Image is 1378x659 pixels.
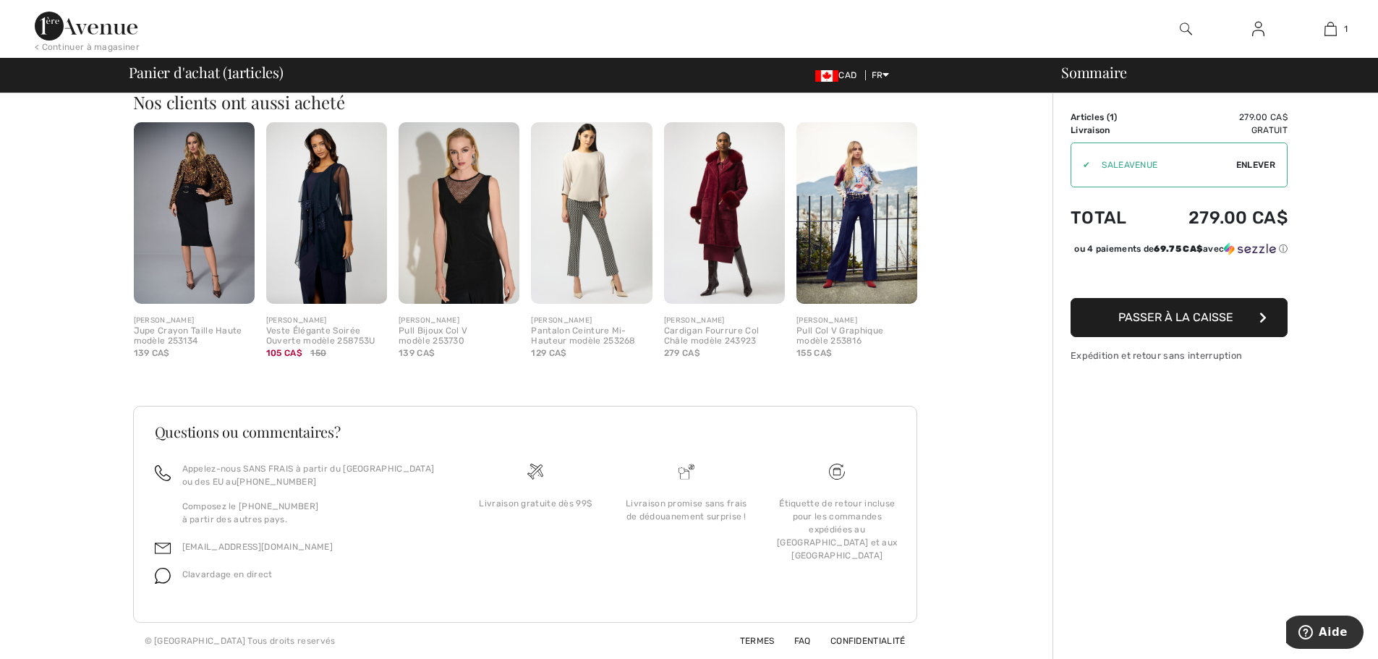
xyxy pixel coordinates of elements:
div: ou 4 paiements de69.75 CA$avecSezzle Cliquez pour en savoir plus sur Sezzle [1071,242,1288,260]
p: Appelez-nous SANS FRAIS à partir du [GEOGRAPHIC_DATA] ou des EU au [182,462,443,488]
span: 105 CA$ [266,348,302,358]
div: Expédition et retour sans interruption [1071,349,1288,362]
img: chat [155,568,171,584]
img: Livraison promise sans frais de dédouanement surprise&nbsp;! [679,464,694,480]
span: Clavardage en direct [182,569,273,579]
div: [PERSON_NAME] [399,315,519,326]
a: [EMAIL_ADDRESS][DOMAIN_NAME] [182,542,333,552]
span: 155 CA$ [796,348,832,358]
img: 1ère Avenue [35,12,137,41]
img: Pull Col V Graphique modèle 253816 [796,122,917,304]
img: recherche [1180,20,1192,38]
img: Sezzle [1224,242,1276,255]
td: 279.00 CA$ [1149,111,1288,124]
span: FR [872,70,890,80]
td: Articles ( ) [1071,111,1149,124]
img: Veste Élégante Soirée Ouverte modèle 258753U [266,122,387,304]
button: Passer à la caisse [1071,298,1288,337]
span: Passer à la caisse [1118,310,1233,324]
div: < Continuer à magasiner [35,41,140,54]
div: Livraison promise sans frais de dédouanement surprise ! [623,497,750,523]
img: Canadian Dollar [815,70,838,82]
div: Pull Bijoux Col V modèle 253730 [399,326,519,346]
div: [PERSON_NAME] [796,315,917,326]
div: [PERSON_NAME] [664,315,785,326]
span: Panier d'achat ( articles) [129,65,284,80]
div: Jupe Crayon Taille Haute modèle 253134 [134,326,255,346]
td: Livraison [1071,124,1149,137]
a: FAQ [777,636,811,646]
div: Livraison gratuite dès 99$ [472,497,599,510]
div: Étiquette de retour incluse pour les commandes expédiées au [GEOGRAPHIC_DATA] et aux [GEOGRAPHIC_... [773,497,901,562]
div: © [GEOGRAPHIC_DATA] Tous droits reservés [145,634,336,647]
input: Code promo [1090,143,1236,187]
a: Se connecter [1241,20,1276,38]
img: Pull Bijoux Col V modèle 253730 [399,122,519,304]
h2: Nos clients ont aussi acheté [133,93,929,111]
a: Termes [723,636,775,646]
div: Pull Col V Graphique modèle 253816 [796,326,917,346]
div: Pantalon Ceinture Mi-Hauteur modèle 253268 [531,326,652,346]
span: 139 CA$ [399,348,435,358]
span: 150 [310,346,326,360]
span: 1 [1344,22,1348,35]
span: 279 CA$ [664,348,700,358]
img: Cardigan Fourrure Col Châle modèle 243923 [664,122,785,304]
a: Confidentialité [813,636,906,646]
span: CAD [815,70,862,80]
p: Composez le [PHONE_NUMBER] à partir des autres pays. [182,500,443,526]
iframe: PayPal-paypal [1071,260,1288,293]
img: email [155,540,171,556]
td: Gratuit [1149,124,1288,137]
iframe: Ouvre un widget dans lequel vous pouvez trouver plus d’informations [1286,616,1364,652]
img: Mes infos [1252,20,1264,38]
span: Enlever [1236,158,1275,171]
img: Livraison gratuite dès 99$ [527,464,543,480]
div: [PERSON_NAME] [266,315,387,326]
img: Mon panier [1324,20,1337,38]
div: [PERSON_NAME] [134,315,255,326]
img: Livraison gratuite dès 99$ [829,464,845,480]
div: Veste Élégante Soirée Ouverte modèle 258753U [266,326,387,346]
div: Cardigan Fourrure Col Châle modèle 243923 [664,326,785,346]
div: Sommaire [1044,65,1369,80]
img: Pantalon Ceinture Mi-Hauteur modèle 253268 [531,122,652,304]
a: 1 [1295,20,1366,38]
div: [PERSON_NAME] [531,315,652,326]
td: 279.00 CA$ [1149,193,1288,242]
div: ✔ [1071,158,1090,171]
span: 69.75 CA$ [1154,244,1203,254]
h3: Questions ou commentaires? [155,425,896,439]
img: call [155,465,171,481]
span: 139 CA$ [134,348,170,358]
span: 1 [1110,112,1114,122]
td: Total [1071,193,1149,242]
span: 129 CA$ [531,348,566,358]
span: 1 [227,61,232,80]
a: [PHONE_NUMBER] [237,477,316,487]
div: ou 4 paiements de avec [1074,242,1288,255]
img: Jupe Crayon Taille Haute modèle 253134 [134,122,255,304]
